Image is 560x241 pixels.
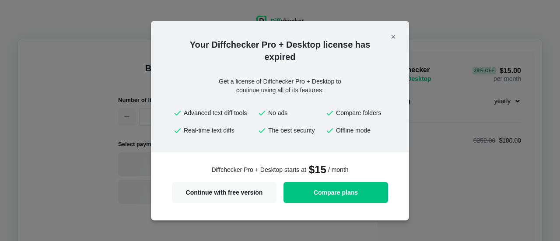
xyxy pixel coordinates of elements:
button: Close modal [386,30,400,44]
a: Compare plans [283,182,388,203]
span: Compare plans [289,189,383,196]
span: Real-time text diffs [184,126,252,135]
span: / month [328,165,349,174]
span: $15 [308,163,326,177]
span: Diffchecker Pro + Desktop starts at [211,165,306,174]
span: Offline mode [336,126,387,135]
span: No ads [268,108,320,117]
h2: Your Diffchecker Pro + Desktop license has expired [151,38,409,63]
button: Continue with free version [172,182,276,203]
span: Continue with free version [177,189,271,196]
span: Compare folders [336,108,387,117]
span: Advanced text diff tools [184,108,252,117]
span: The best security [268,126,320,135]
div: Get a license of Diffchecker Pro + Desktop to continue using all of its features: [201,77,359,94]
